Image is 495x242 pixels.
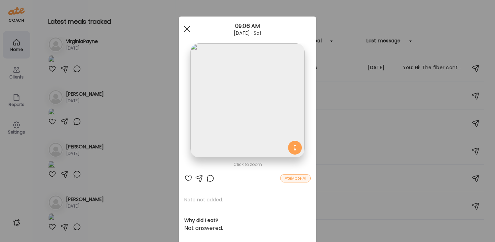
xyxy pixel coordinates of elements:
p: Note not added. [184,196,311,203]
div: Click to zoom [184,160,311,169]
div: [DATE] · Sat [179,30,316,36]
img: images%2FtwwEZewh8KdZExLleC1STZLIVy23%2FxG1suqA30ZuTTSdA1L3J%2FyAEf0wVXSx3Wo3BjpUsA_1080 [190,43,304,157]
div: 09:06 AM [179,22,316,30]
div: Not answered. [184,224,311,232]
h3: Why did I eat? [184,217,311,224]
div: AteMate AI [280,174,311,182]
